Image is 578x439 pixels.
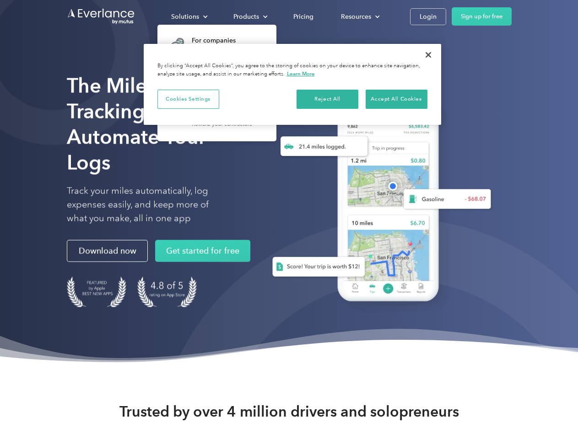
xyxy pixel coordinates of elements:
div: Privacy [144,44,441,125]
div: Resources [332,9,387,25]
a: Get started for free [155,240,250,262]
button: Reject All [297,90,358,109]
img: 4.9 out of 5 stars on the app store [137,277,197,307]
div: Products [224,9,275,25]
nav: Solutions [157,25,276,141]
div: Login [420,11,437,22]
button: Accept All Cookies [366,90,427,109]
div: Products [233,11,259,22]
div: By clicking “Accept All Cookies”, you agree to the storing of cookies on your device to enhance s... [157,62,427,78]
a: More information about your privacy, opens in a new tab [287,70,315,77]
p: Track your miles automatically, log expenses easily, and keep more of what you make, all in one app [67,184,230,225]
div: Resources [341,11,371,22]
div: Solutions [171,11,199,22]
a: For companiesEasy vehicle reimbursements [162,30,269,60]
a: Go to homepage [67,8,135,25]
a: Login [410,8,446,25]
div: Solutions [162,9,215,25]
button: Cookies Settings [157,90,219,109]
button: Close [418,45,438,65]
img: Everlance, mileage tracker app, expense tracking app [258,87,498,315]
strong: Trusted by over 4 million drivers and solopreneurs [119,402,459,421]
div: Pricing [293,11,313,22]
a: Pricing [284,9,323,25]
img: Badge for Featured by Apple Best New Apps [67,277,126,307]
a: Sign up for free [452,7,512,26]
div: For companies [192,36,265,45]
a: Download now [67,240,148,262]
div: Cookie banner [144,44,441,125]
